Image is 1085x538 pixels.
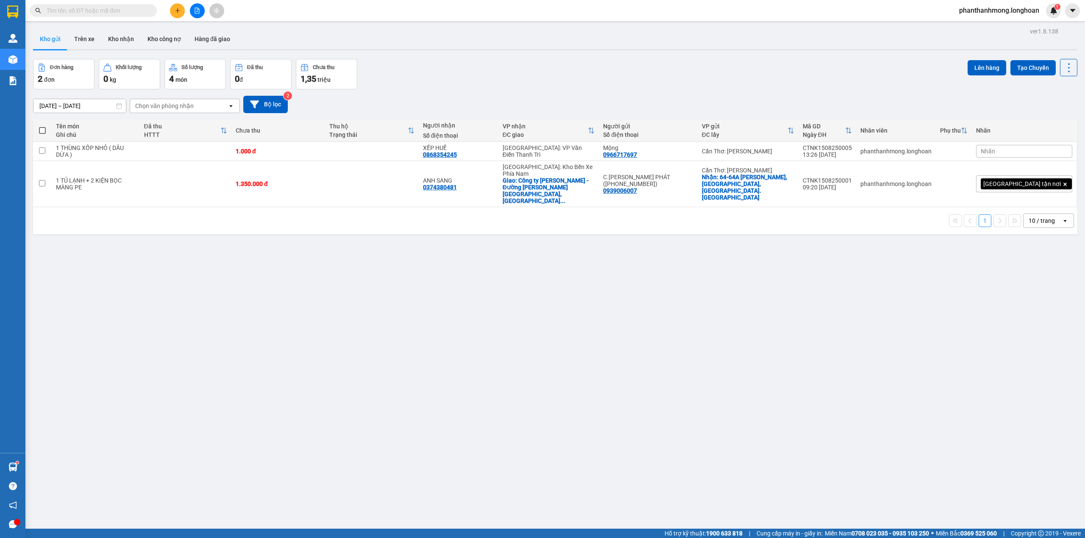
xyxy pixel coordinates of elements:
[56,131,136,138] div: Ghi chú
[239,76,243,83] span: đ
[170,3,185,18] button: plus
[44,76,55,83] span: đơn
[230,59,292,89] button: Đã thu0đ
[983,180,1061,188] span: [GEOGRAPHIC_DATA] tận nơi
[860,127,932,134] div: Nhân viên
[99,59,160,89] button: Khối lượng0kg
[56,123,136,130] div: Tên món
[1054,4,1060,10] sup: 1
[9,520,17,528] span: message
[1069,7,1077,14] span: caret-down
[9,482,17,490] span: question-circle
[698,119,798,142] th: Toggle SortBy
[979,214,991,227] button: 1
[103,74,108,84] span: 0
[135,102,194,110] div: Chọn văn phòng nhận
[423,144,494,151] div: XẾP HUẾ
[976,127,1072,134] div: Nhãn
[706,530,743,537] strong: 1900 633 818
[423,132,494,139] div: Số điện thoại
[141,29,188,49] button: Kho công nợ
[960,530,997,537] strong: 0369 525 060
[1056,4,1059,10] span: 1
[936,529,997,538] span: Miền Bắc
[803,151,852,158] div: 13:26 [DATE]
[8,55,17,64] img: warehouse-icon
[1030,27,1058,36] div: ver 1.8.138
[325,119,419,142] th: Toggle SortBy
[7,6,18,18] img: logo-vxr
[702,131,787,138] div: ĐC lấy
[702,167,794,174] div: Cần Thơ: [PERSON_NAME]
[1010,60,1056,75] button: Tạo Chuyến
[702,174,794,201] div: Nhận: 64-64A Lý Tự Trọng, Phường Ninh Kiều, TP. Cần Thơ
[101,29,141,49] button: Kho nhận
[603,123,693,130] div: Người gửi
[825,529,929,538] span: Miền Nam
[803,184,852,191] div: 09:20 [DATE]
[503,123,588,130] div: VP nhận
[1062,217,1068,224] svg: open
[851,530,929,537] strong: 0708 023 035 - 0935 103 250
[1065,3,1080,18] button: caret-down
[503,164,595,177] div: [GEOGRAPHIC_DATA]: Kho Bến Xe Phía Nam
[209,3,224,18] button: aim
[423,151,457,158] div: 0868354245
[952,5,1046,16] span: phanthanhmong.longhoan
[329,131,408,138] div: Trạng thái
[603,187,637,194] div: 0939006007
[214,8,220,14] span: aim
[175,8,181,14] span: plus
[603,144,693,151] div: Mộng
[284,92,292,100] sup: 2
[50,64,73,70] div: Đơn hàng
[235,74,239,84] span: 0
[8,463,17,471] img: warehouse-icon
[38,74,42,84] span: 2
[1050,7,1057,14] img: icon-new-feature
[175,76,187,83] span: món
[329,123,408,130] div: Thu hộ
[164,59,226,89] button: Số lượng4món
[116,64,142,70] div: Khối lượng
[247,64,263,70] div: Đã thu
[317,76,331,83] span: triệu
[968,60,1006,75] button: Lên hàng
[603,151,637,158] div: 0966717697
[140,119,231,142] th: Toggle SortBy
[702,123,787,130] div: VP gửi
[940,127,961,134] div: Phụ thu
[8,76,17,85] img: solution-icon
[56,177,136,191] div: 1 TỦ LẠNH + 2 KIỆN BỌC MÀNG PE
[228,103,234,109] svg: open
[860,180,932,187] div: phanthanhmong.longhoan
[236,148,321,155] div: 1.000 đ
[9,501,17,509] span: notification
[981,148,995,155] span: Nhãn
[144,131,220,138] div: HTTT
[236,180,321,187] div: 1.350.000 đ
[498,119,599,142] th: Toggle SortBy
[749,529,750,538] span: |
[423,122,494,129] div: Người nhận
[503,177,595,204] div: Giao: Công ty A.Q Khánh Hòa - Đường Đỗ Xuân Hợp, Thôn Phước Lộc, Phường Nam Nha Trang, Tỉnh Khánh...
[181,64,203,70] div: Số lượng
[67,29,101,49] button: Trên xe
[798,119,856,142] th: Toggle SortBy
[190,3,205,18] button: file-add
[803,144,852,151] div: CTNK1508250005
[931,532,934,535] span: ⚪️
[144,123,220,130] div: Đã thu
[33,59,95,89] button: Đơn hàng2đơn
[313,64,334,70] div: Chưa thu
[936,119,972,142] th: Toggle SortBy
[757,529,823,538] span: Cung cấp máy in - giấy in:
[300,74,316,84] span: 1,35
[803,177,852,184] div: CTNK1508250001
[860,148,932,155] div: phanthanhmong.longhoan
[236,127,321,134] div: Chưa thu
[560,197,565,204] span: ...
[1038,530,1044,536] span: copyright
[110,76,116,83] span: kg
[33,29,67,49] button: Kho gửi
